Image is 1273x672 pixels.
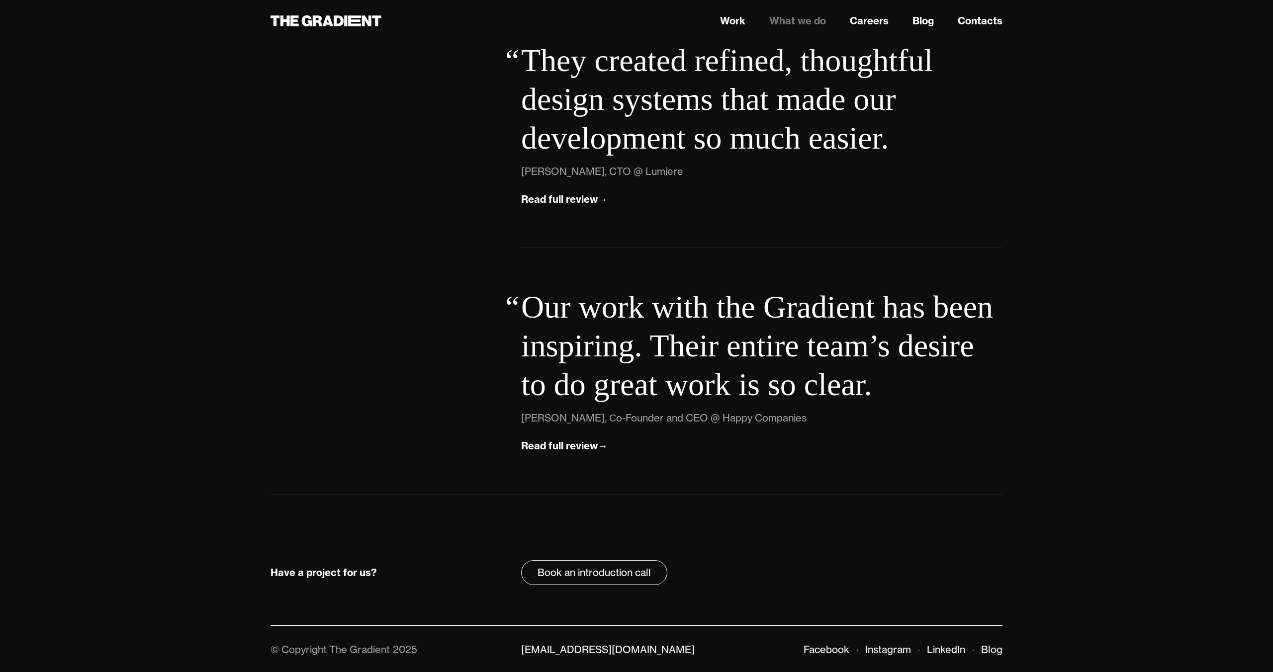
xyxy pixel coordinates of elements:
[598,193,608,206] div: →
[769,13,826,28] a: What we do
[865,643,911,656] a: Instagram
[850,13,889,28] a: Careers
[521,438,608,454] a: Read full review→
[271,566,377,579] strong: Have a project for us?
[521,41,1002,158] blockquote: They created refined, thoughtful design systems that made our development so much easier.
[720,13,745,28] a: Work
[521,164,683,179] div: [PERSON_NAME], CTO @ Lumiere
[958,13,1002,28] a: Contacts
[521,191,608,208] a: Read full review→
[927,643,965,656] a: LinkedIn
[521,410,807,426] div: [PERSON_NAME], Сo-Founder and CEO @ Happy Companies
[521,193,598,206] div: Read full review
[981,643,1002,656] a: Blog
[912,13,934,28] a: Blog
[521,288,1002,404] blockquote: Our work with the Gradient has been inspiring. Their entire team’s desire to do great work is so ...
[521,439,598,452] div: Read full review
[521,560,667,585] a: Book an introduction call
[804,643,849,656] a: Facebook
[521,643,695,656] a: [EMAIL_ADDRESS][DOMAIN_NAME]
[598,439,608,452] div: →
[393,643,417,656] div: 2025
[271,643,390,656] div: © Copyright The Gradient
